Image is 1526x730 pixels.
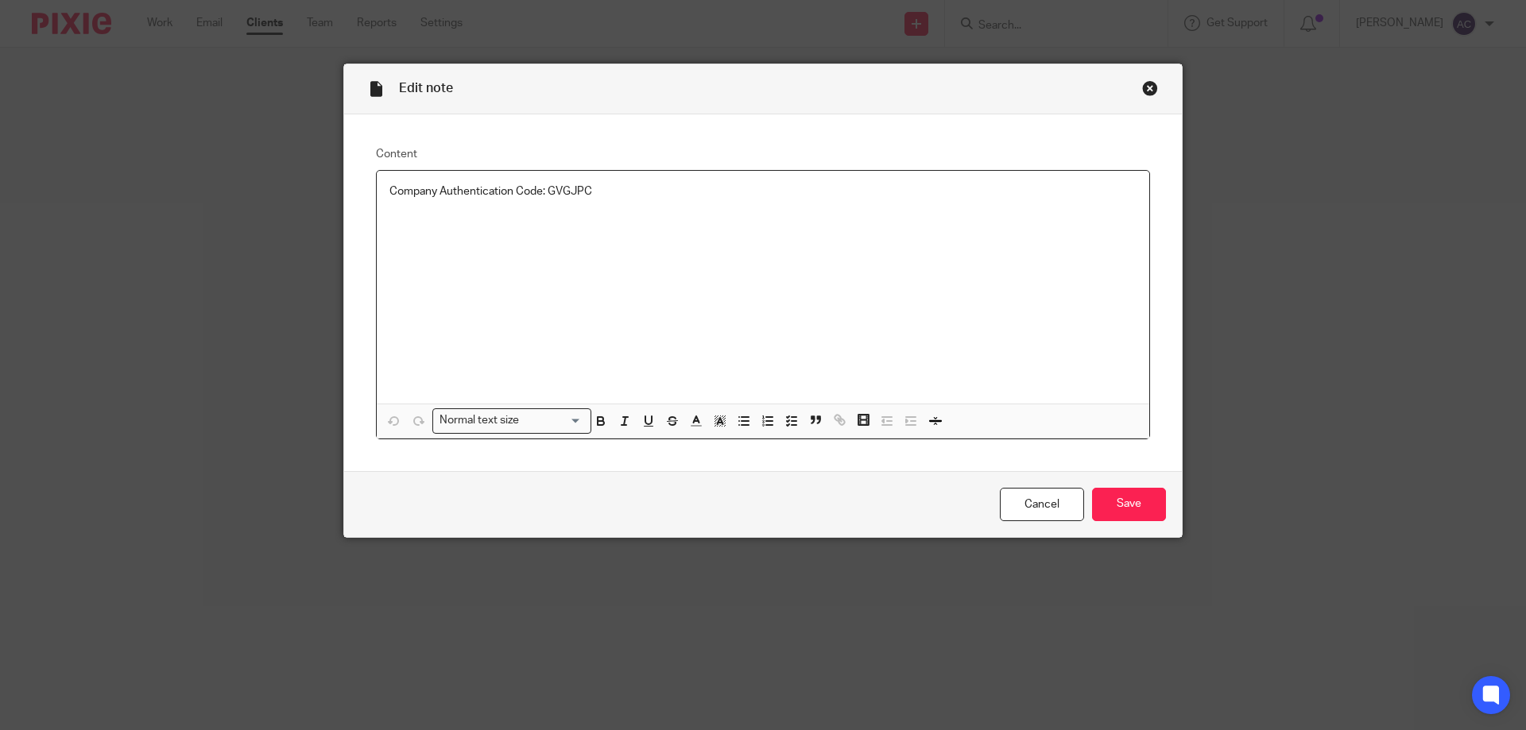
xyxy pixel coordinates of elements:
[389,183,1137,199] p: Company Authentication Code: GVGJPC
[399,82,453,95] span: Edit note
[1092,488,1166,522] input: Save
[432,408,591,433] div: Search for option
[376,146,1150,162] label: Content
[1000,488,1084,522] a: Cancel
[525,412,582,429] input: Search for option
[436,412,523,429] span: Normal text size
[1142,80,1158,96] div: Close this dialog window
